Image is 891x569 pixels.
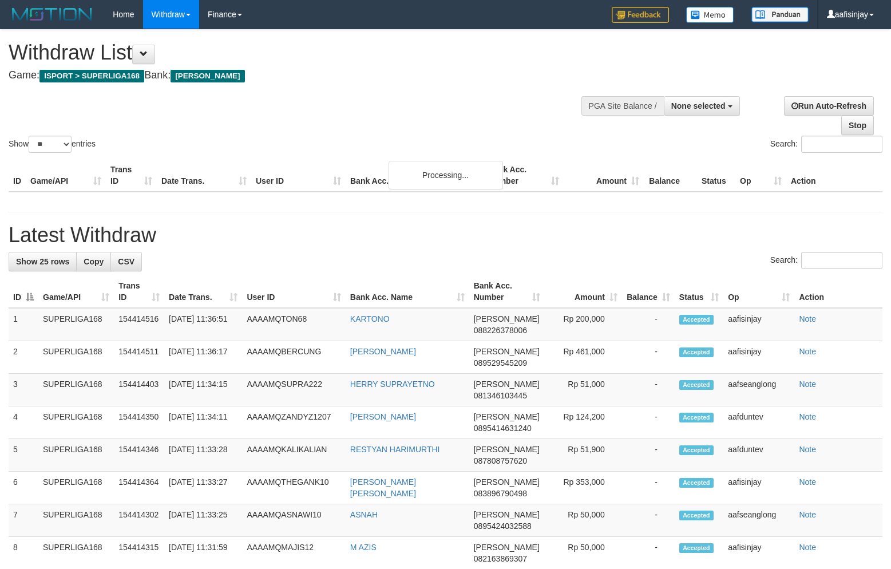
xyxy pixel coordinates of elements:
select: Showentries [29,136,72,153]
a: [PERSON_NAME] [PERSON_NAME] [350,477,416,498]
td: AAAAMQKALIKALIAN [242,439,345,472]
td: 154414302 [114,504,164,537]
td: 5 [9,439,38,472]
td: 154414350 [114,406,164,439]
td: AAAAMQZANDYZ1207 [242,406,345,439]
th: Op: activate to sort column ascending [723,275,794,308]
span: None selected [671,101,726,110]
td: 3 [9,374,38,406]
td: aafduntev [723,439,794,472]
span: Accepted [679,478,714,488]
span: [PERSON_NAME] [474,510,540,519]
img: Button%20Memo.svg [686,7,734,23]
td: aafisinjay [723,308,794,341]
a: Stop [841,116,874,135]
td: 7 [9,504,38,537]
span: Show 25 rows [16,257,69,266]
td: Rp 200,000 [545,308,621,341]
td: 154414511 [114,341,164,374]
input: Search: [801,136,882,153]
td: [DATE] 11:33:25 [164,504,242,537]
a: Copy [76,252,111,271]
span: Copy 0895414631240 to clipboard [474,424,532,433]
td: - [622,341,675,374]
td: 154414403 [114,374,164,406]
span: [PERSON_NAME] [474,445,540,454]
td: - [622,374,675,406]
td: aafisinjay [723,341,794,374]
td: AAAAMQSUPRA222 [242,374,345,406]
img: MOTION_logo.png [9,6,96,23]
span: [PERSON_NAME] [171,70,244,82]
span: [PERSON_NAME] [474,380,540,389]
th: Action [786,159,882,192]
span: CSV [118,257,134,266]
label: Search: [770,136,882,153]
th: Status: activate to sort column ascending [675,275,723,308]
a: Note [799,543,816,552]
td: Rp 353,000 [545,472,621,504]
span: Copy 082163869307 to clipboard [474,554,527,563]
a: KARTONO [350,314,390,323]
td: SUPERLIGA168 [38,406,114,439]
span: [PERSON_NAME] [474,477,540,487]
td: 154414346 [114,439,164,472]
td: [DATE] 11:34:11 [164,406,242,439]
td: AAAAMQBERCUNG [242,341,345,374]
td: - [622,472,675,504]
th: Balance: activate to sort column ascending [622,275,675,308]
th: ID [9,159,26,192]
h1: Withdraw List [9,41,583,64]
a: ASNAH [350,510,378,519]
td: Rp 51,900 [545,439,621,472]
th: User ID: activate to sort column ascending [242,275,345,308]
td: SUPERLIGA168 [38,374,114,406]
span: Accepted [679,347,714,357]
td: [DATE] 11:33:27 [164,472,242,504]
span: Copy 0895424032588 to clipboard [474,521,532,531]
td: aafisinjay [723,472,794,504]
span: [PERSON_NAME] [474,412,540,421]
div: Processing... [389,161,503,189]
span: Accepted [679,380,714,390]
th: Status [697,159,735,192]
span: Copy 083896790498 to clipboard [474,489,527,498]
th: Date Trans. [157,159,251,192]
span: Copy 089529545209 to clipboard [474,358,527,368]
td: Rp 461,000 [545,341,621,374]
span: Accepted [679,413,714,422]
span: Copy 088226378006 to clipboard [474,326,527,335]
input: Search: [801,252,882,269]
td: aafduntev [723,406,794,439]
th: Bank Acc. Name: activate to sort column ascending [346,275,469,308]
span: Copy 081346103445 to clipboard [474,391,527,400]
td: [DATE] 11:33:28 [164,439,242,472]
th: Op [735,159,786,192]
th: User ID [251,159,346,192]
span: Accepted [679,315,714,325]
span: [PERSON_NAME] [474,347,540,356]
td: SUPERLIGA168 [38,472,114,504]
span: [PERSON_NAME] [474,543,540,552]
td: AAAAMQASNAWI10 [242,504,345,537]
span: [PERSON_NAME] [474,314,540,323]
a: HERRY SUPRAYETNO [350,380,435,389]
td: SUPERLIGA168 [38,308,114,341]
a: Run Auto-Refresh [784,96,874,116]
th: Amount: activate to sort column ascending [545,275,621,308]
th: Trans ID: activate to sort column ascending [114,275,164,308]
td: [DATE] 11:36:51 [164,308,242,341]
span: Copy [84,257,104,266]
a: RESTYAN HARIMURTHI [350,445,440,454]
a: Note [799,477,816,487]
td: 154414516 [114,308,164,341]
a: Note [799,510,816,519]
td: - [622,439,675,472]
h4: Game: Bank: [9,70,583,81]
td: - [622,308,675,341]
th: Balance [644,159,697,192]
th: Trans ID [106,159,157,192]
td: 6 [9,472,38,504]
td: 4 [9,406,38,439]
td: SUPERLIGA168 [38,504,114,537]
